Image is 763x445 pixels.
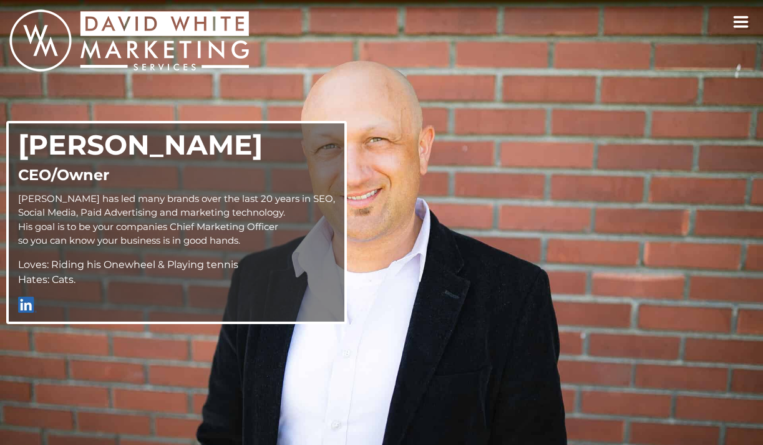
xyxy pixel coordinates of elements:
img: linkedin.png [18,297,37,313]
span: Hates: Cats. [18,274,75,285]
span: Loves: Riding his Onewheel & Playing tennis [18,259,238,270]
a: White Marketing home link [9,9,249,76]
p: [PERSON_NAME] has led many brands over the last 20 years in SEO, Social Media, Paid Advertising a... [18,192,335,248]
h2: [PERSON_NAME] [18,128,335,161]
img: White Marketing - get found, lead digital [9,9,249,72]
button: toggle navigation [729,9,754,35]
h3: CEO/Owner [18,168,335,183]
